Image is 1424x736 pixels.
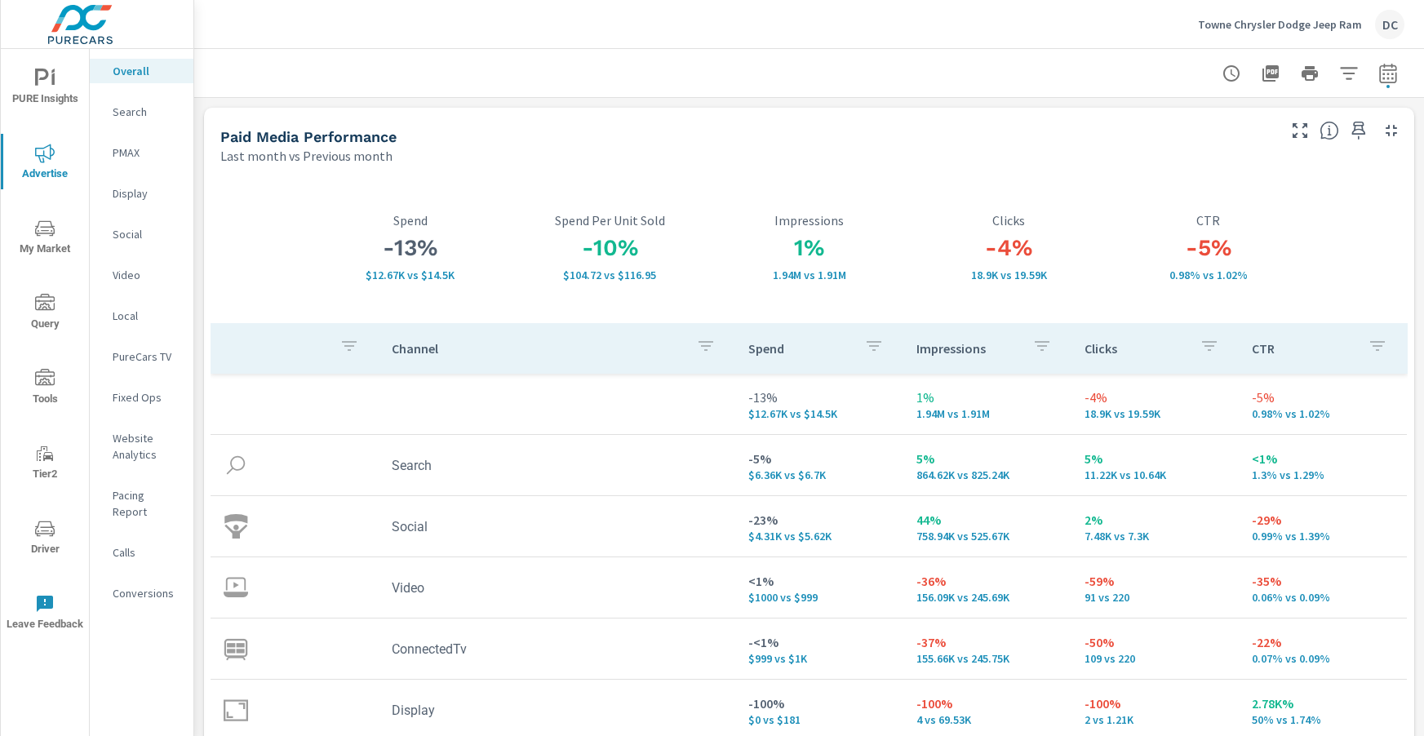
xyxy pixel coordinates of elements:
[6,219,84,259] span: My Market
[916,468,1058,481] p: 864,615 vs 825,237
[1252,340,1355,357] p: CTR
[916,694,1058,713] p: -100%
[310,268,510,282] p: $12,671 vs $14,502
[113,104,180,120] p: Search
[220,128,397,145] h5: Paid Media Performance
[916,652,1058,665] p: 155,658 vs 245,749
[1252,652,1394,665] p: 0.07% vs 0.09%
[90,100,193,124] div: Search
[916,530,1058,543] p: 758,937 vs 525,672
[916,449,1058,468] p: 5%
[113,348,180,365] p: PureCars TV
[909,268,1109,282] p: 18,904 vs 19,593
[6,69,84,109] span: PURE Insights
[6,369,84,409] span: Tools
[510,213,710,228] p: Spend Per Unit Sold
[748,694,890,713] p: -100%
[90,181,193,206] div: Display
[6,294,84,334] span: Query
[224,575,248,600] img: icon-video.svg
[1108,268,1308,282] p: 0.98% vs 1.02%
[916,591,1058,604] p: 156,094 vs 245,686
[224,514,248,539] img: icon-social.svg
[510,234,710,262] h3: -10%
[379,445,735,486] td: Search
[379,689,735,731] td: Display
[1085,571,1227,591] p: -59%
[916,340,1019,357] p: Impressions
[1252,591,1394,604] p: 0.06% vs 0.09%
[1198,17,1362,32] p: Towne Chrysler Dodge Jeep Ram
[90,540,193,565] div: Calls
[748,571,890,591] p: <1%
[1252,449,1394,468] p: <1%
[392,340,683,357] p: Channel
[90,344,193,369] div: PureCars TV
[1252,713,1394,726] p: 50% vs 1.74%
[310,213,510,228] p: Spend
[1,49,89,650] div: nav menu
[90,222,193,246] div: Social
[1375,10,1404,39] div: DC
[224,698,248,722] img: icon-display.svg
[310,234,510,262] h3: -13%
[113,487,180,520] p: Pacing Report
[113,185,180,202] p: Display
[1085,694,1227,713] p: -100%
[1085,340,1187,357] p: Clicks
[1252,468,1394,481] p: 1.3% vs 1.29%
[709,213,909,228] p: Impressions
[1252,388,1394,407] p: -5%
[1085,449,1227,468] p: 5%
[6,444,84,484] span: Tier2
[90,426,193,467] div: Website Analytics
[113,308,180,324] p: Local
[113,63,180,79] p: Overall
[113,144,180,161] p: PMAX
[709,268,909,282] p: 1,935,308 vs 1,911,873
[1252,694,1394,713] p: 2.78K%
[748,632,890,652] p: -<1%
[1108,234,1308,262] h3: -5%
[6,519,84,559] span: Driver
[90,263,193,287] div: Video
[1085,468,1227,481] p: 11,221 vs 10,640
[6,594,84,634] span: Leave Feedback
[1085,530,1227,543] p: 7,481 vs 7,304
[90,385,193,410] div: Fixed Ops
[1372,57,1404,90] button: Select Date Range
[748,388,890,407] p: -13%
[220,146,393,166] p: Last month vs Previous month
[90,304,193,328] div: Local
[90,483,193,524] div: Pacing Report
[748,591,890,604] p: $1000 vs $999
[90,59,193,83] div: Overall
[748,652,890,665] p: $999 vs $1,001
[1252,571,1394,591] p: -35%
[90,140,193,165] div: PMAX
[1346,117,1372,144] span: Save this to your personalized report
[748,530,890,543] p: $4,313 vs $5,621
[379,628,735,670] td: ConnectedTv
[1252,530,1394,543] p: 0.99% vs 1.39%
[1085,632,1227,652] p: -50%
[909,213,1109,228] p: Clicks
[1085,591,1227,604] p: 91 vs 220
[916,632,1058,652] p: -37%
[748,340,851,357] p: Spend
[1378,117,1404,144] button: Minimize Widget
[1293,57,1326,90] button: Print Report
[224,636,248,661] img: icon-connectedtv.svg
[916,510,1058,530] p: 44%
[1287,117,1313,144] button: Make Fullscreen
[909,234,1109,262] h3: -4%
[1252,407,1394,420] p: 0.98% vs 1.02%
[113,544,180,561] p: Calls
[1085,713,1227,726] p: 2 vs 1,209
[1108,213,1308,228] p: CTR
[1320,121,1339,140] span: Understand performance metrics over the selected time range.
[510,268,710,282] p: $104.72 vs $116.95
[1252,632,1394,652] p: -22%
[224,453,248,477] img: icon-search.svg
[916,713,1058,726] p: 4 vs 69,529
